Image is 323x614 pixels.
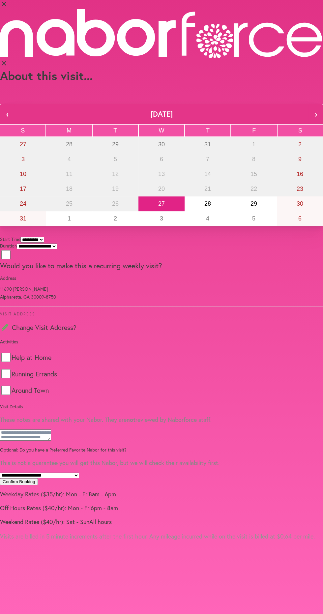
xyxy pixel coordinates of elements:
button: August 7, 2025 [185,152,231,167]
span: All hours [89,518,112,526]
abbr: August 1, 2025 [252,141,255,148]
button: › [308,104,323,124]
abbr: September 5, 2025 [252,215,255,222]
abbr: Sunday [21,127,25,134]
button: August 29, 2025 [231,196,277,211]
abbr: Saturday [298,127,302,134]
label: Around Town [12,387,49,394]
abbr: July 29, 2025 [112,141,119,148]
button: August 15, 2025 [231,167,277,182]
button: July 30, 2025 [138,137,185,152]
abbr: August 26, 2025 [112,200,119,207]
button: August 23, 2025 [277,182,323,196]
span: Mon - Fri [68,504,91,512]
abbr: September 1, 2025 [68,215,71,222]
span: ($ 40 /hr): [43,504,66,512]
abbr: August 9, 2025 [298,156,302,162]
span: Sat - Sun [66,518,89,526]
abbr: August 20, 2025 [158,186,165,192]
button: August 20, 2025 [138,182,185,196]
abbr: September 4, 2025 [206,215,209,222]
abbr: August 8, 2025 [252,156,255,162]
span: 8am - 6pm [89,490,116,498]
button: August 21, 2025 [185,182,231,196]
abbr: July 28, 2025 [66,141,73,148]
abbr: Tuesday [113,127,117,134]
abbr: Thursday [206,127,210,134]
abbr: August 23, 2025 [297,186,303,192]
abbr: July 27, 2025 [20,141,26,148]
abbr: August 12, 2025 [112,171,119,177]
abbr: August 14, 2025 [204,171,211,177]
abbr: August 15, 2025 [250,171,257,177]
button: August 30, 2025 [277,196,323,211]
button: August 2, 2025 [277,137,323,152]
button: July 29, 2025 [92,137,138,152]
button: September 4, 2025 [185,211,231,226]
abbr: July 31, 2025 [204,141,211,148]
abbr: August 29, 2025 [250,200,257,207]
abbr: August 17, 2025 [20,186,26,192]
label: Help at Home [12,354,51,361]
button: August 12, 2025 [92,167,138,182]
button: August 13, 2025 [138,167,185,182]
abbr: August 3, 2025 [21,156,25,162]
button: [DATE] [15,104,308,124]
abbr: August 18, 2025 [66,186,73,192]
button: August 14, 2025 [185,167,231,182]
abbr: August 6, 2025 [160,156,163,162]
abbr: August 22, 2025 [250,186,257,192]
abbr: August 19, 2025 [112,186,119,192]
abbr: September 6, 2025 [298,215,302,222]
button: August 28, 2025 [185,196,231,211]
button: September 2, 2025 [92,211,138,226]
button: August 16, 2025 [277,167,323,182]
abbr: August 31, 2025 [20,215,26,222]
button: July 31, 2025 [185,137,231,152]
abbr: August 7, 2025 [206,156,209,162]
abbr: August 10, 2025 [20,171,26,177]
abbr: August 25, 2025 [66,200,73,207]
abbr: Monday [67,127,72,134]
button: August 4, 2025 [46,152,92,167]
abbr: August 21, 2025 [204,186,211,192]
span: ($ 40 /hr): [41,518,65,526]
span: ($ 35 /hr): [41,490,64,498]
button: August 27, 2025 [138,196,185,211]
button: August 11, 2025 [46,167,92,182]
button: September 6, 2025 [277,211,323,226]
span: Mon - Fri [66,490,89,498]
abbr: August 4, 2025 [68,156,71,162]
abbr: September 2, 2025 [114,215,117,222]
button: August 5, 2025 [92,152,138,167]
button: July 28, 2025 [46,137,92,152]
button: August 1, 2025 [231,137,277,152]
strong: not [127,416,135,424]
abbr: August 30, 2025 [297,200,303,207]
button: August 25, 2025 [46,196,92,211]
abbr: August 11, 2025 [66,171,73,177]
abbr: Friday [252,127,256,134]
abbr: August 24, 2025 [20,200,26,207]
button: September 5, 2025 [231,211,277,226]
button: September 3, 2025 [138,211,185,226]
button: September 1, 2025 [46,211,92,226]
abbr: August 27, 2025 [158,200,165,207]
span: 6pm - 8am [91,504,118,512]
button: August 9, 2025 [277,152,323,167]
button: August 8, 2025 [231,152,277,167]
abbr: August 2, 2025 [298,141,302,148]
label: Running Errands [12,371,57,377]
abbr: July 30, 2025 [158,141,165,148]
button: August 18, 2025 [46,182,92,196]
abbr: September 3, 2025 [160,215,163,222]
button: August 19, 2025 [92,182,138,196]
abbr: August 13, 2025 [158,171,165,177]
abbr: Wednesday [159,127,164,134]
button: August 26, 2025 [92,196,138,211]
button: August 6, 2025 [138,152,185,167]
abbr: August 5, 2025 [114,156,117,162]
abbr: August 28, 2025 [204,200,211,207]
button: August 22, 2025 [231,182,277,196]
abbr: August 16, 2025 [297,171,303,177]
